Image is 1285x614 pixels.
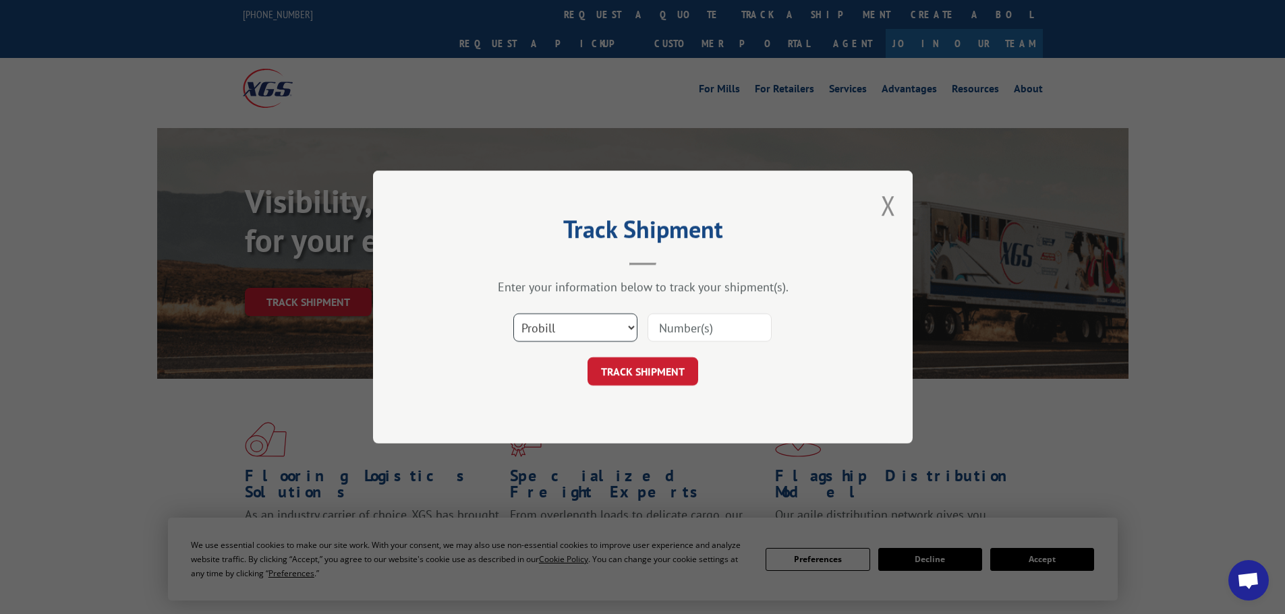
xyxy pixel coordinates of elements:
[648,313,772,342] input: Number(s)
[588,357,698,386] button: TRACK SHIPMENT
[440,220,845,245] h2: Track Shipment
[881,187,896,223] button: Close modal
[1228,560,1269,601] div: Open chat
[440,279,845,295] div: Enter your information below to track your shipment(s).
